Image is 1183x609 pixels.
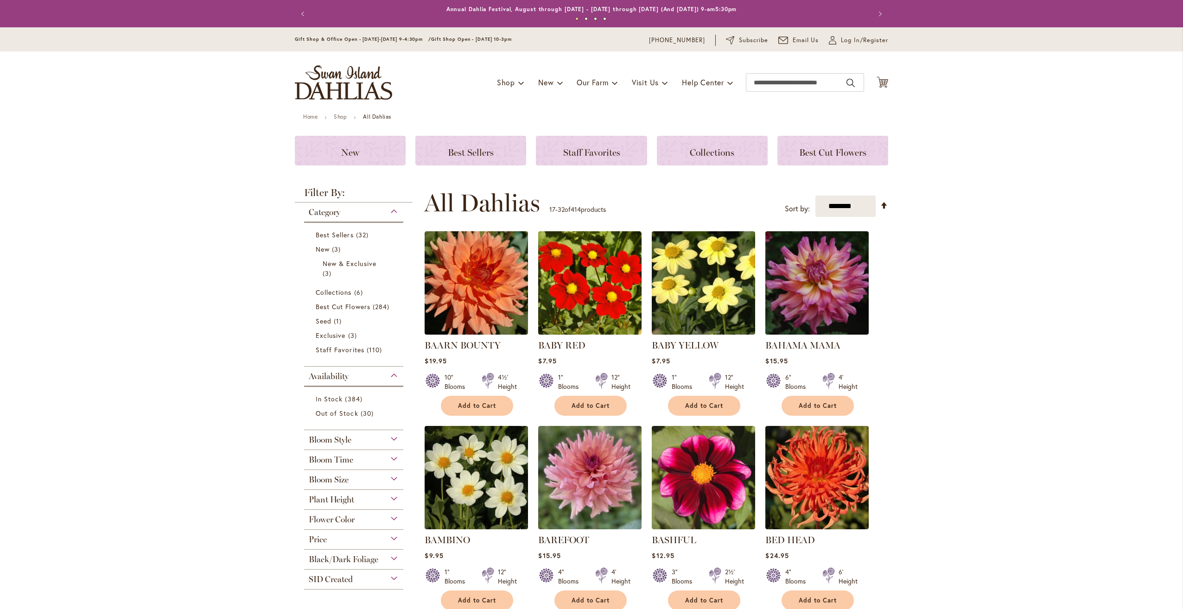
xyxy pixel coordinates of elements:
span: Add to Cart [572,402,610,410]
span: In Stock [316,394,343,403]
div: 10" Blooms [445,373,471,391]
a: Baarn Bounty [425,328,528,336]
span: Seed [316,317,331,325]
span: Bloom Size [309,475,349,485]
span: 3 [332,244,343,254]
strong: Filter By: [295,188,413,203]
span: Price [309,534,327,545]
a: BAARN BOUNTY [425,340,501,351]
span: Shop [497,77,515,87]
span: $15.95 [538,551,560,560]
p: - of products [549,202,606,217]
span: $24.95 [765,551,789,560]
div: 3" Blooms [672,567,698,586]
div: 6" Blooms [785,373,811,391]
span: Add to Cart [685,402,723,410]
span: SID Created [309,574,353,584]
span: $19.95 [425,356,446,365]
span: $15.95 [765,356,788,365]
a: Collections [657,136,768,165]
div: 1" Blooms [445,567,471,586]
a: Subscribe [726,36,768,45]
div: 4" Blooms [785,567,811,586]
div: 2½' Height [725,567,744,586]
span: 414 [571,205,581,214]
span: 17 [549,205,555,214]
div: 1" Blooms [558,373,584,391]
a: New [316,244,394,254]
span: Availability [309,371,349,381]
span: 30 [361,408,376,418]
span: Best Sellers [316,230,354,239]
span: Best Sellers [448,147,494,158]
span: Black/Dark Foliage [309,554,378,565]
span: New [316,245,330,254]
span: Staff Favorites [316,345,364,354]
a: New &amp; Exclusive [323,259,387,278]
span: New & Exclusive [323,259,376,268]
a: BED HEAD [765,522,869,531]
span: $12.95 [652,551,674,560]
img: BASHFUL [652,426,755,529]
a: Best Cut Flowers [316,302,394,311]
span: Log In/Register [841,36,888,45]
span: All Dahlias [424,189,540,217]
span: Add to Cart [799,596,837,604]
span: Out of Stock [316,409,358,418]
a: BABY RED [538,340,585,351]
a: Bahama Mama [765,328,869,336]
a: BAMBINO [425,534,470,546]
span: Collections [690,147,734,158]
span: $7.95 [652,356,670,365]
div: 12" Height [725,373,744,391]
a: BAREFOOT [538,534,589,546]
img: BABY RED [538,231,642,335]
a: BAHAMA MAMA [765,340,840,351]
span: $7.95 [538,356,556,365]
span: Gift Shop & Office Open - [DATE]-[DATE] 9-4:30pm / [295,36,431,42]
button: 1 of 4 [575,17,579,20]
span: Bloom Style [309,435,351,445]
span: Add to Cart [685,596,723,604]
span: 384 [345,394,364,404]
a: Annual Dahlia Festival, August through [DATE] - [DATE] through [DATE] (And [DATE]) 9-am5:30pm [446,6,737,13]
span: Email Us [793,36,819,45]
span: 32 [558,205,565,214]
span: 3 [348,330,359,340]
a: Out of Stock 30 [316,408,394,418]
a: BED HEAD [765,534,815,546]
span: Add to Cart [799,402,837,410]
a: In Stock 384 [316,394,394,404]
span: 3 [323,268,334,278]
span: Our Farm [577,77,608,87]
span: Best Cut Flowers [799,147,866,158]
span: Add to Cart [572,596,610,604]
span: Collections [316,288,352,297]
button: Previous [295,5,313,23]
button: Add to Cart [441,396,513,416]
button: 2 of 4 [585,17,588,20]
button: Add to Cart [554,396,627,416]
span: Category [309,207,340,217]
span: New [538,77,553,87]
a: Shop [334,113,347,120]
div: 12" Height [498,567,517,586]
button: Next [870,5,888,23]
a: Collections [316,287,394,297]
a: Staff Favorites [316,345,394,355]
img: BED HEAD [765,426,869,529]
a: BASHFUL [652,534,696,546]
a: Email Us [778,36,819,45]
span: Best Cut Flowers [316,302,370,311]
button: Add to Cart [668,396,740,416]
a: BABY RED [538,328,642,336]
a: Best Cut Flowers [777,136,888,165]
a: Best Sellers [316,230,394,240]
button: 3 of 4 [594,17,597,20]
a: New [295,136,406,165]
span: Add to Cart [458,596,496,604]
span: Gift Shop Open - [DATE] 10-3pm [431,36,512,42]
strong: All Dahlias [363,113,391,120]
span: Visit Us [632,77,659,87]
a: Staff Favorites [536,136,647,165]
